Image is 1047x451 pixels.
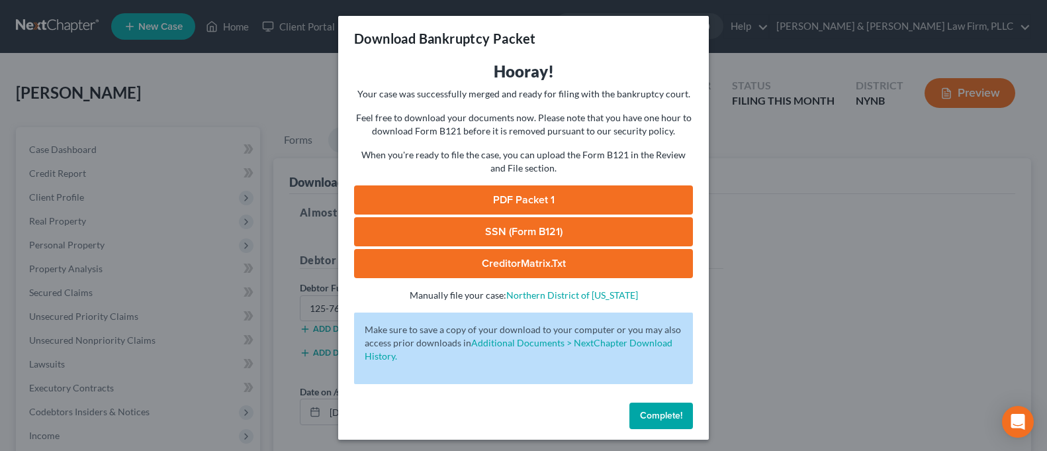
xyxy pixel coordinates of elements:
span: Complete! [640,410,682,421]
p: When you're ready to file the case, you can upload the Form B121 in the Review and File section. [354,148,693,175]
button: Complete! [629,403,693,429]
a: Additional Documents > NextChapter Download History. [365,337,672,362]
div: Open Intercom Messenger [1002,406,1034,438]
a: CreditorMatrix.txt [354,249,693,278]
h3: Download Bankruptcy Packet [354,29,535,48]
a: Northern District of [US_STATE] [506,289,638,301]
p: Your case was successfully merged and ready for filing with the bankruptcy court. [354,87,693,101]
h3: Hooray! [354,61,693,82]
a: SSN (Form B121) [354,217,693,246]
p: Feel free to download your documents now. Please note that you have one hour to download Form B12... [354,111,693,138]
a: PDF Packet 1 [354,185,693,215]
p: Manually file your case: [354,289,693,302]
p: Make sure to save a copy of your download to your computer or you may also access prior downloads in [365,323,682,363]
